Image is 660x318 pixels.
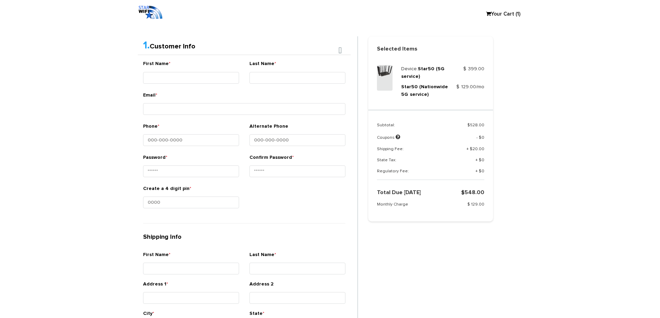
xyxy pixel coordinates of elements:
[446,169,484,180] td: + $
[446,122,484,134] td: $
[143,92,157,102] label: Email
[483,9,517,19] a: Your Cart (1)
[249,251,276,261] label: Last Name
[447,202,484,213] td: $ 129.00
[401,66,445,79] a: Star50 (5G service)
[138,5,163,19] img: StarWifi
[143,43,195,50] a: 1.Customer Info
[377,146,446,157] td: Shipping Fee:
[401,84,448,97] a: Star50 (Nationwide 5G service)
[401,65,450,83] td: Device:
[143,40,150,51] span: 1.
[450,83,484,101] td: $ 129.00/mo
[446,146,484,157] td: + $
[377,122,446,134] td: Subtotal:
[368,45,493,53] strong: Selected Items
[249,60,276,70] label: Last Name
[138,234,351,248] h4: Shipping Info
[377,157,446,169] td: State Tax:
[446,157,484,169] td: + $
[446,134,484,146] td: - $
[249,123,288,133] label: Alternate Phone
[482,136,484,140] span: 0
[143,154,167,164] label: Password
[473,147,484,151] span: 20.00
[470,123,484,127] span: 528.00
[249,154,294,164] label: Confirm Password
[465,190,484,195] span: 548.00
[143,251,170,261] label: First Name
[377,190,421,195] strong: Total Due [DATE]
[143,281,168,291] label: Address 1
[377,134,446,146] td: Coupons
[377,202,447,213] td: Monthly Charge
[143,60,170,70] label: First Name
[143,185,191,195] label: Create a 4 digit pin
[377,169,446,180] td: Regulatory Fee:
[249,134,345,146] input: 000-000-0000
[450,65,484,83] td: $ 399.00
[461,190,484,195] strong: $
[482,158,484,162] span: 0
[143,197,239,208] input: 0000
[482,169,484,173] span: 0
[143,123,159,133] label: Phone
[249,281,274,290] label: Address 2
[143,134,239,146] input: 000-000-0000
